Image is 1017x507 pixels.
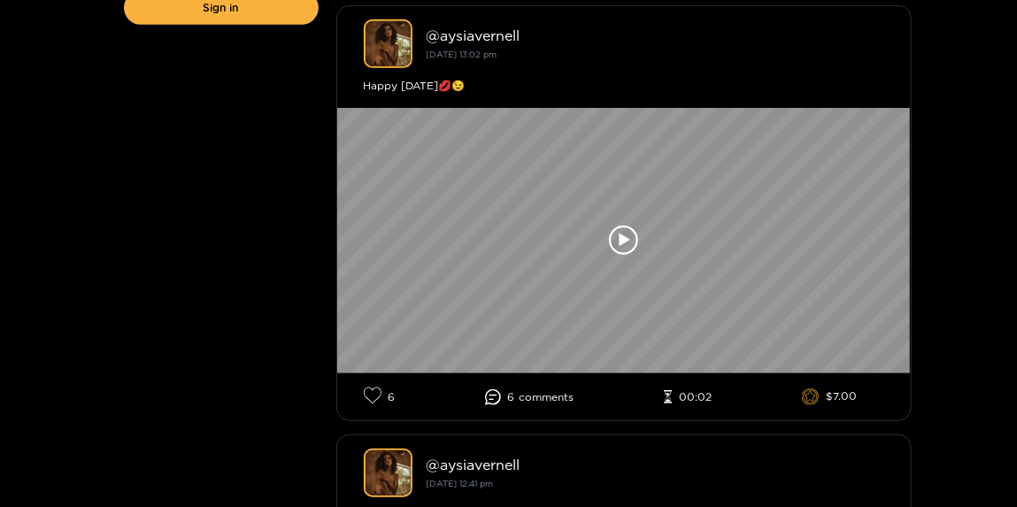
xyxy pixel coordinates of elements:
[427,50,497,59] small: [DATE] 13:02 pm
[802,388,858,406] li: $7.00
[364,77,884,95] div: Happy [DATE]💋😉
[364,387,396,407] li: 6
[520,391,574,403] span: comment s
[485,389,574,405] li: 6
[364,449,412,497] img: aysiavernell
[427,457,884,472] div: @ aysiavernell
[427,27,884,43] div: @ aysiavernell
[664,390,713,404] li: 00:02
[364,19,412,68] img: aysiavernell
[427,479,494,488] small: [DATE] 12:41 pm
